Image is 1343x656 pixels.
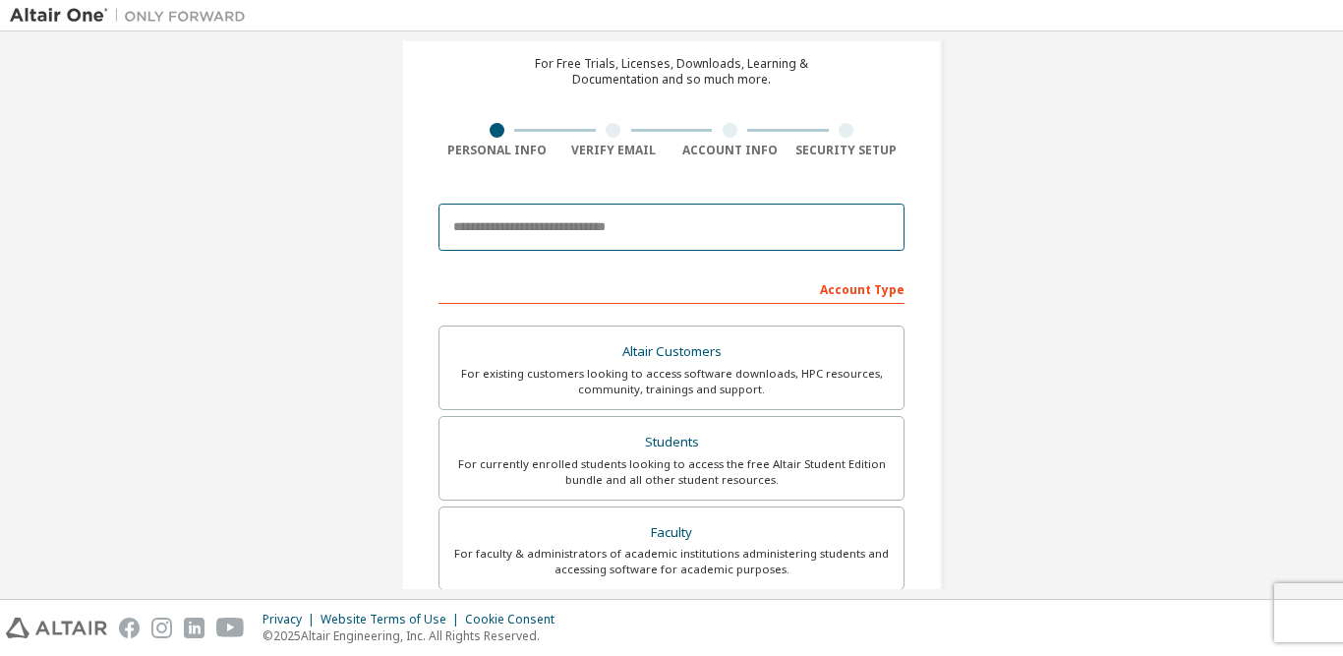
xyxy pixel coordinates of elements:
[184,618,204,638] img: linkedin.svg
[438,272,905,304] div: Account Type
[451,366,892,397] div: For existing customers looking to access software downloads, HPC resources, community, trainings ...
[263,612,321,627] div: Privacy
[451,546,892,577] div: For faculty & administrators of academic institutions administering students and accessing softwa...
[555,143,672,158] div: Verify Email
[438,143,555,158] div: Personal Info
[119,618,140,638] img: facebook.svg
[465,612,566,627] div: Cookie Consent
[535,56,808,88] div: For Free Trials, Licenses, Downloads, Learning & Documentation and so much more.
[788,143,905,158] div: Security Setup
[451,429,892,456] div: Students
[216,618,245,638] img: youtube.svg
[451,338,892,366] div: Altair Customers
[671,143,788,158] div: Account Info
[6,618,107,638] img: altair_logo.svg
[321,612,465,627] div: Website Terms of Use
[151,618,172,638] img: instagram.svg
[451,519,892,547] div: Faculty
[513,21,831,44] div: Create an Altair One Account
[263,627,566,644] p: © 2025 Altair Engineering, Inc. All Rights Reserved.
[451,456,892,488] div: For currently enrolled students looking to access the free Altair Student Edition bundle and all ...
[10,6,256,26] img: Altair One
